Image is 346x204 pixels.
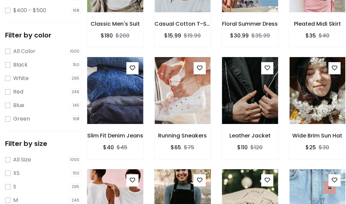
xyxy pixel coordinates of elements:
[103,144,114,151] h6: $40
[71,102,81,109] span: 145
[87,132,144,139] h6: Slim Fit Denim Jeans
[171,144,181,151] h6: $65
[13,61,28,69] label: Black
[70,183,81,190] span: 295
[289,132,346,139] h6: Wide Brim Sun Hat
[101,32,113,39] h6: $180
[184,144,194,151] del: $75
[319,144,329,151] del: $30
[71,116,81,122] span: 168
[71,7,81,14] span: 168
[5,31,81,39] h5: Filter by color
[70,88,81,95] span: 246
[13,169,20,177] label: XS
[230,32,249,39] h6: $30.99
[250,144,263,151] del: $120
[71,61,81,68] span: 150
[71,170,81,177] span: 150
[68,48,81,55] span: 1000
[13,88,23,96] label: Red
[68,156,81,163] span: 1000
[70,197,81,204] span: 246
[13,101,24,109] label: Blue
[305,32,316,39] h6: $35
[87,21,144,27] h6: Classic Men's Suit
[13,115,30,123] label: Green
[237,144,248,151] h6: $110
[13,183,16,191] label: S
[289,21,346,27] h6: Pleated Midi Skirt
[117,144,127,151] del: $45
[164,32,181,39] h6: $15.99
[305,144,316,151] h6: $25
[222,132,278,139] h6: Leather Jacket
[251,32,270,40] del: $35.99
[13,74,29,82] label: White
[13,47,35,55] label: All Color
[5,139,81,148] h5: Filter by size
[184,32,201,40] del: $19.99
[70,75,81,82] span: 295
[222,21,278,27] h6: Floral Summer Dress
[319,32,329,40] del: $40
[116,32,129,40] del: $200
[154,132,211,139] h6: Running Sneakers
[13,156,31,164] label: All Size
[13,6,46,15] label: $400 - $500
[154,21,211,27] h6: Casual Cotton T-Shirt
